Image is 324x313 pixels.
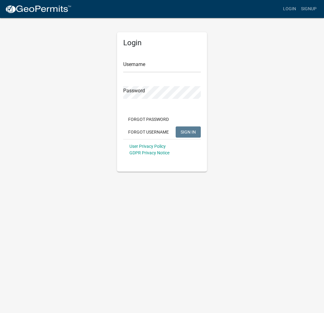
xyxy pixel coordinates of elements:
a: GDPR Privacy Notice [129,150,169,155]
button: SIGN IN [176,126,201,138]
button: Forgot Username [123,126,174,138]
h5: Login [123,38,201,47]
span: SIGN IN [181,129,196,134]
a: Signup [299,3,319,15]
a: Login [281,3,299,15]
a: User Privacy Policy [129,144,166,149]
button: Forgot Password [123,114,174,125]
